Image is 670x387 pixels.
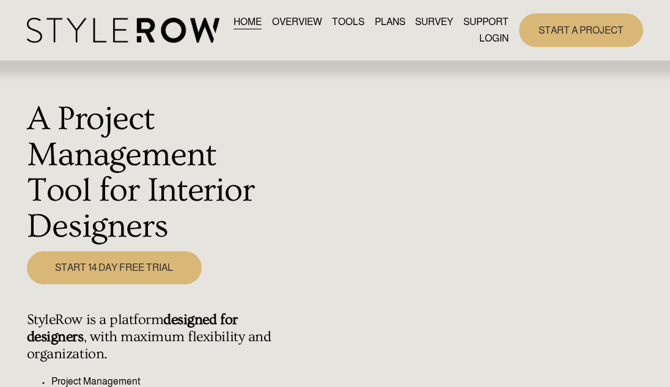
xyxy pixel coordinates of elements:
[234,13,262,30] a: HOME
[375,13,405,30] a: PLANS
[27,101,280,244] h1: A Project Management Tool for Interior Designers
[27,251,202,284] a: START 14 DAY FREE TRIAL
[479,31,509,47] a: LOGIN
[519,13,643,47] a: START A PROJECT
[332,13,364,30] a: TOOLS
[415,13,453,30] a: SURVEY
[27,311,241,345] strong: designed for designers
[463,15,509,29] span: SUPPORT
[27,311,280,363] h4: StyleRow is a platform , with maximum flexibility and organization.
[272,13,322,30] a: OVERVIEW
[463,13,509,30] a: folder dropdown
[27,18,219,43] img: StyleRow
